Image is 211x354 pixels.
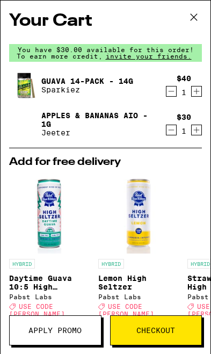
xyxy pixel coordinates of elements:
[177,88,191,97] div: 1
[166,86,177,97] button: Decrement
[9,315,101,345] button: Apply Promo
[110,315,202,345] button: Checkout
[98,274,179,291] p: Lemon High Seltzer
[98,259,124,269] p: HYBRID
[17,46,194,60] span: You have $30.00 available for this order! To earn more credit,
[9,173,90,254] img: Pabst Labs - Daytime Guava 10:5 High Seltzer
[103,53,195,60] span: invite your friends.
[41,85,133,94] p: Sparkiez
[166,125,177,135] button: Decrement
[98,173,179,254] img: Pabst Labs - Lemon High Seltzer
[98,173,179,323] a: Open page for Lemon High Seltzer from Pabst Labs
[41,128,153,137] p: Jeeter
[177,127,191,135] div: 1
[41,77,133,85] a: Guava 14-Pack - 14g
[191,125,202,135] button: Increment
[9,157,202,168] h2: Add for free delivery
[136,327,175,334] span: Checkout
[9,109,39,139] img: Apples & Bananas AIO - 1g
[9,173,90,323] a: Open page for Daytime Guava 10:5 High Seltzer from Pabst Labs
[98,293,179,300] div: Pabst Labs
[9,274,90,291] p: Daytime Guava 10:5 High Seltzer
[8,8,89,18] span: Hi. Need any help?
[9,293,90,300] div: Pabst Labs
[9,259,35,269] p: HYBRID
[177,113,191,121] div: $30
[177,74,191,83] div: $40
[9,303,65,317] span: USE CODE [PERSON_NAME]
[191,86,202,97] button: Increment
[9,9,202,33] h2: Your Cart
[9,44,202,62] div: You have $30.00 available for this order! To earn more credit,invite your friends.
[41,111,153,128] a: Apples & Bananas AIO - 1g
[98,303,154,317] span: USE CODE [PERSON_NAME]
[28,327,82,334] span: Apply Promo
[9,70,39,100] img: Guava 14-Pack - 14g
